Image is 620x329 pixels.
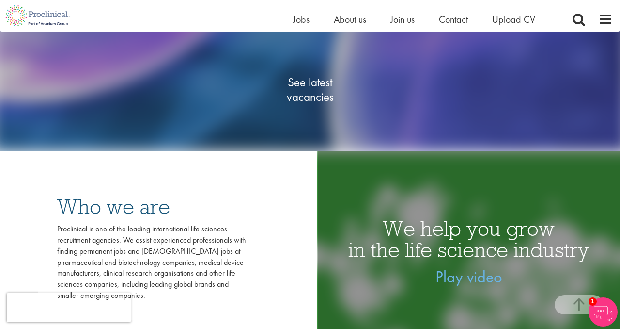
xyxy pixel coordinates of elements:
a: Jobs [293,13,310,26]
a: See latestvacancies [262,36,358,143]
a: Join us [390,13,415,26]
iframe: reCAPTCHA [7,293,131,322]
a: Upload CV [492,13,535,26]
img: Chatbot [589,297,618,327]
a: Contact [439,13,468,26]
h1: We help you grow in the life science industry [317,218,620,261]
span: 1 [589,297,597,306]
a: Play video [435,266,502,287]
h3: Who we are [57,196,246,217]
a: About us [334,13,366,26]
span: See latest vacancies [262,75,358,104]
div: Proclinical is one of the leading international life sciences recruitment agencies. We assist exp... [57,224,246,301]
